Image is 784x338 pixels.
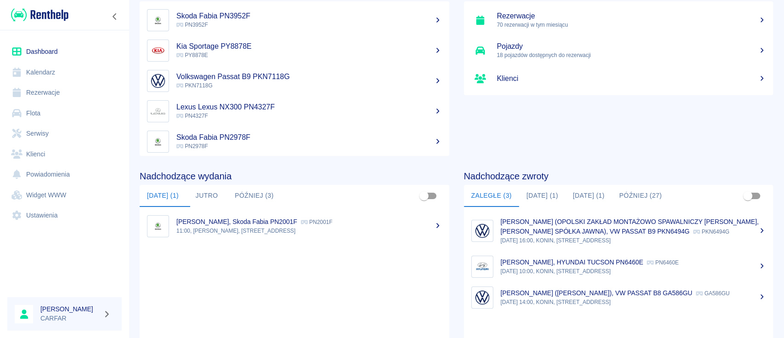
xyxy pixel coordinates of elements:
img: Image [149,11,167,29]
p: 18 pojazdów dostępnych do rezerwacji [497,51,766,59]
p: 11:00, [PERSON_NAME], [STREET_ADDRESS] [176,227,442,235]
a: Klienci [7,144,122,165]
h5: Lexus Lexus NX300 PN4327F [176,103,442,112]
p: [PERSON_NAME] ([PERSON_NAME]), VW PASSAT B8 GA586GU [501,289,693,297]
a: Flota [7,103,122,124]
a: ImageSkoda Fabia PN3952F PN3952F [140,5,449,35]
a: ImageVolkswagen Passat B9 PKN7118G PKN7118G [140,66,449,96]
a: Image[PERSON_NAME] ([PERSON_NAME]), VW PASSAT B8 GA586GU GA586GU[DATE] 14:00, KONIN, [STREET_ADDR... [464,282,773,313]
a: Image[PERSON_NAME], HYUNDAI TUCSON PN6460E PN6460E[DATE] 10:00, KONIN, [STREET_ADDRESS] [464,251,773,282]
button: Później (27) [612,185,669,207]
button: Później (3) [227,185,281,207]
span: Pokaż przypisane tylko do mnie [415,187,433,205]
h5: Skoda Fabia PN3952F [176,11,442,21]
p: PN2001F [301,219,333,225]
p: [DATE] 14:00, KONIN, [STREET_ADDRESS] [501,298,766,306]
p: [PERSON_NAME] (OPOLSKI ZAKŁAD MONTAŻOWO SPAWALNICZY [PERSON_NAME], [PERSON_NAME] SPÓŁKA JAWNA), V... [501,218,759,235]
a: Widget WWW [7,185,122,206]
h4: Nadchodzące zwroty [464,171,773,182]
button: [DATE] (1) [565,185,612,207]
img: Image [149,133,167,150]
a: ImageLexus Lexus NX300 PN4327F PN4327F [140,96,449,126]
button: Zwiń nawigację [108,11,122,23]
a: Powiadomienia [7,164,122,185]
span: PN4327F [176,113,208,119]
img: Image [149,103,167,120]
p: CARFAR [40,314,99,323]
span: PN2978F [176,143,208,149]
a: ImageSkoda Fabia PN2978F PN2978F [140,126,449,157]
a: Renthelp logo [7,7,68,23]
a: Rezerwacje [7,82,122,103]
h5: Rezerwacje [497,11,766,21]
a: Rezerwacje70 rezerwacji w tym miesiącu [464,5,773,35]
img: Image [474,258,491,275]
p: [DATE] 10:00, KONIN, [STREET_ADDRESS] [501,267,766,275]
a: Ustawienia [7,205,122,226]
p: [PERSON_NAME], HYUNDAI TUCSON PN6460E [501,258,643,266]
span: Pokaż przypisane tylko do mnie [739,187,756,205]
a: ImageKia Sportage PY8878E PY8878E [140,35,449,66]
a: Kalendarz [7,62,122,83]
button: Jutro [186,185,227,207]
p: 70 rezerwacji w tym miesiącu [497,21,766,29]
a: Klienci [464,66,773,92]
p: PN6460E [647,259,678,266]
h5: Pojazdy [497,42,766,51]
a: Serwisy [7,123,122,144]
img: Image [149,218,167,235]
h5: Kia Sportage PY8878E [176,42,442,51]
a: Dashboard [7,41,122,62]
p: [DATE] 16:00, KONIN, [STREET_ADDRESS] [501,236,766,245]
p: [PERSON_NAME], Skoda Fabia PN2001F [176,218,297,225]
a: Image[PERSON_NAME], Skoda Fabia PN2001F PN2001F11:00, [PERSON_NAME], [STREET_ADDRESS] [140,211,449,241]
img: Image [149,72,167,90]
h5: Klienci [497,74,766,83]
span: PY8878E [176,52,208,58]
img: Image [474,222,491,240]
p: GA586GU [696,290,729,297]
p: PKN6494G [693,229,729,235]
a: Pojazdy18 pojazdów dostępnych do rezerwacji [464,35,773,66]
a: Image[PERSON_NAME] (OPOLSKI ZAKŁAD MONTAŻOWO SPAWALNICZY [PERSON_NAME], [PERSON_NAME] SPÓŁKA JAWN... [464,211,773,251]
span: PKN7118G [176,82,213,89]
button: Zaległe (3) [464,185,519,207]
img: Image [149,42,167,59]
span: PN3952F [176,22,208,28]
h5: Volkswagen Passat B9 PKN7118G [176,72,442,81]
h6: [PERSON_NAME] [40,304,99,314]
img: Image [474,289,491,306]
button: [DATE] (1) [140,185,186,207]
h5: Skoda Fabia PN2978F [176,133,442,142]
h4: Nadchodzące wydania [140,171,449,182]
button: [DATE] (1) [519,185,565,207]
img: Renthelp logo [11,7,68,23]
